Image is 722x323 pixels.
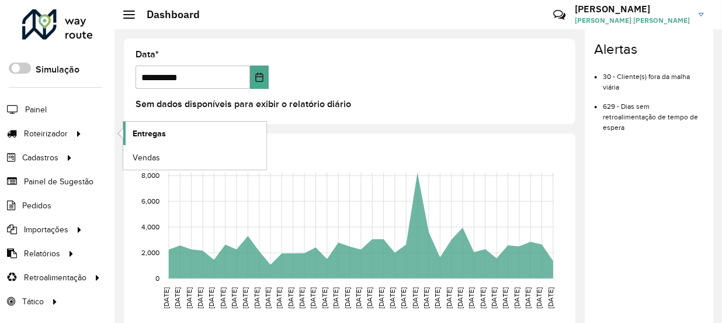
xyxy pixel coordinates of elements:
label: Sem dados disponíveis para exibir o relatório diário [136,97,351,111]
h3: [PERSON_NAME] [575,4,690,15]
span: Relatórios [24,248,60,260]
text: [DATE] [422,287,430,308]
text: [DATE] [411,287,419,308]
text: [DATE] [377,287,385,308]
text: 4,000 [141,223,159,231]
span: Pedidos [22,200,51,212]
h4: Capacidade por dia [133,145,564,162]
label: Data [136,47,159,61]
text: [DATE] [332,287,339,308]
text: [DATE] [162,287,170,308]
text: [DATE] [355,287,362,308]
text: [DATE] [173,287,181,308]
text: [DATE] [253,287,261,308]
text: [DATE] [276,287,283,308]
text: [DATE] [433,287,441,308]
span: Retroalimentação [24,272,86,284]
span: [PERSON_NAME] [PERSON_NAME] [575,15,690,26]
span: Importações [24,224,68,236]
h2: Dashboard [135,8,200,21]
text: [DATE] [196,287,204,308]
span: Roteirizador [24,128,68,140]
text: [DATE] [456,287,464,308]
li: 629 - Dias sem retroalimentação de tempo de espera [603,92,704,133]
text: [DATE] [310,287,317,308]
li: 30 - Cliente(s) fora da malha viária [603,63,704,92]
button: Choose Date [250,66,269,89]
span: Painel [25,104,47,116]
text: [DATE] [185,287,193,308]
text: [DATE] [547,287,554,308]
label: Simulação [36,63,79,77]
a: Entregas [123,122,266,145]
text: [DATE] [388,287,396,308]
text: 2,000 [141,249,159,256]
text: [DATE] [219,287,227,308]
span: Vendas [133,152,160,164]
text: [DATE] [343,287,351,308]
span: Entregas [133,128,166,140]
text: [DATE] [298,287,306,308]
text: [DATE] [264,287,272,308]
text: [DATE] [490,287,498,308]
text: [DATE] [287,287,294,308]
span: Cadastros [22,152,58,164]
text: [DATE] [468,287,475,308]
text: [DATE] [321,287,328,308]
text: [DATE] [524,287,532,308]
text: [DATE] [241,287,249,308]
text: [DATE] [502,287,509,308]
a: Contato Rápido [547,2,572,28]
text: [DATE] [207,287,215,308]
text: [DATE] [366,287,373,308]
text: [DATE] [536,287,543,308]
span: Painel de Sugestão [24,176,93,188]
text: 8,000 [141,171,159,179]
text: [DATE] [445,287,453,308]
text: [DATE] [513,287,520,308]
text: [DATE] [479,287,487,308]
text: [DATE] [400,287,407,308]
h4: Alertas [594,41,704,58]
text: [DATE] [230,287,238,308]
span: Tático [22,295,44,308]
a: Vendas [123,146,266,169]
text: 6,000 [141,197,159,205]
text: 0 [155,274,159,282]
